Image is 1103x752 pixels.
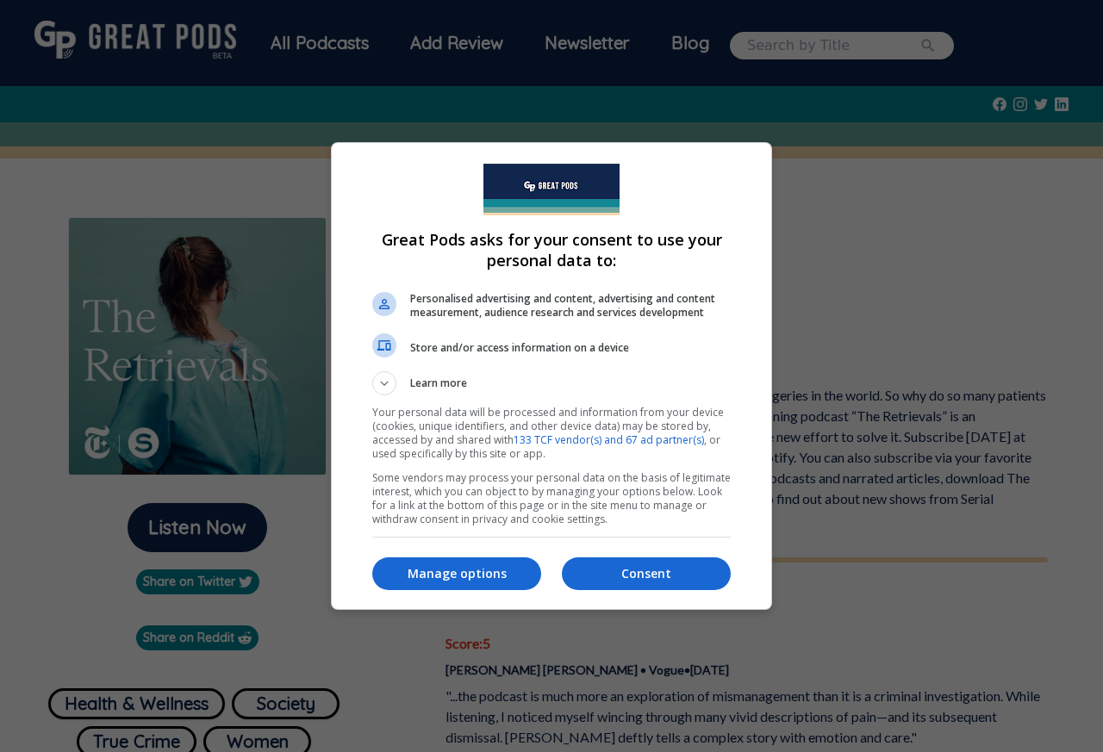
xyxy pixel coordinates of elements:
p: Consent [562,565,731,582]
a: 133 TCF vendor(s) and 67 ad partner(s) [514,432,704,447]
img: Welcome to Great Pods [483,164,620,215]
span: Personalised advertising and content, advertising and content measurement, audience research and ... [410,292,731,320]
div: Great Pods asks for your consent to use your personal data to: [331,142,772,610]
span: Store and/or access information on a device [410,341,731,355]
button: Consent [562,557,731,590]
span: Learn more [410,376,467,395]
button: Learn more [372,371,731,395]
button: Manage options [372,557,541,590]
p: Some vendors may process your personal data on the basis of legitimate interest, which you can ob... [372,471,731,526]
h1: Great Pods asks for your consent to use your personal data to: [372,229,731,270]
p: Manage options [372,565,541,582]
p: Your personal data will be processed and information from your device (cookies, unique identifier... [372,406,731,461]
